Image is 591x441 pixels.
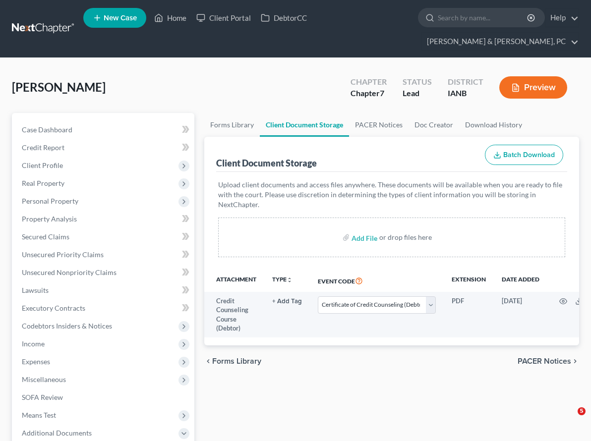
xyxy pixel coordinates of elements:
i: chevron_right [571,357,579,365]
span: 5 [578,407,586,415]
div: District [448,76,483,88]
i: unfold_more [287,277,293,283]
span: Property Analysis [22,215,77,223]
th: Date added [494,269,547,292]
a: Unsecured Nonpriority Claims [14,264,194,281]
a: Client Portal [191,9,256,27]
span: Forms Library [212,357,261,365]
a: Unsecured Priority Claims [14,246,194,264]
div: Client Document Storage [216,157,317,169]
span: Client Profile [22,161,63,169]
div: Chapter [351,76,387,88]
a: + Add Tag [272,296,302,306]
button: PACER Notices chevron_right [518,357,579,365]
span: Credit Report [22,143,64,152]
a: DebtorCC [256,9,312,27]
span: Batch Download [503,151,555,159]
a: Home [149,9,191,27]
a: Forms Library [204,113,260,137]
button: TYPEunfold_more [272,276,293,283]
a: [PERSON_NAME] & [PERSON_NAME], PC [422,33,579,51]
span: Income [22,339,45,348]
a: Doc Creator [409,113,459,137]
div: Lead [403,88,432,99]
a: Case Dashboard [14,121,194,139]
a: SOFA Review [14,388,194,406]
span: [PERSON_NAME] [12,80,106,94]
a: Secured Claims [14,228,194,246]
a: Lawsuits [14,281,194,299]
span: Secured Claims [22,232,69,241]
button: Preview [499,76,567,99]
span: Miscellaneous [22,375,66,384]
input: Search by name... [438,8,529,27]
a: Client Document Storage [260,113,349,137]
a: PACER Notices [349,113,409,137]
a: Executory Contracts [14,299,194,317]
span: New Case [104,14,137,22]
span: Additional Documents [22,429,92,437]
a: Property Analysis [14,210,194,228]
span: Unsecured Nonpriority Claims [22,268,117,276]
span: Expenses [22,357,50,366]
span: SOFA Review [22,393,63,401]
i: chevron_left [204,357,212,365]
button: chevron_left Forms Library [204,357,261,365]
div: Chapter [351,88,387,99]
td: PDF [444,292,494,337]
iframe: Intercom live chat [557,407,581,431]
td: [DATE] [494,292,547,337]
span: Personal Property [22,197,78,205]
span: Unsecured Priority Claims [22,250,104,259]
div: Status [403,76,432,88]
a: Help [545,9,579,27]
a: Credit Report [14,139,194,157]
th: Event Code [310,269,444,292]
th: Extension [444,269,494,292]
span: 7 [380,88,384,98]
a: Download History [459,113,528,137]
span: Codebtors Insiders & Notices [22,322,112,330]
span: Lawsuits [22,286,49,294]
p: Upload client documents and access files anywhere. These documents will be available when you are... [218,180,565,210]
span: Case Dashboard [22,125,72,134]
div: IANB [448,88,483,99]
th: Attachment [204,269,264,292]
div: or drop files here [379,232,432,242]
span: Executory Contracts [22,304,85,312]
button: Batch Download [485,145,563,165]
span: PACER Notices [518,357,571,365]
span: Real Property [22,179,64,187]
td: Credit Counseling Course (Debtor) [204,292,264,337]
span: Means Test [22,411,56,419]
button: + Add Tag [272,298,302,305]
